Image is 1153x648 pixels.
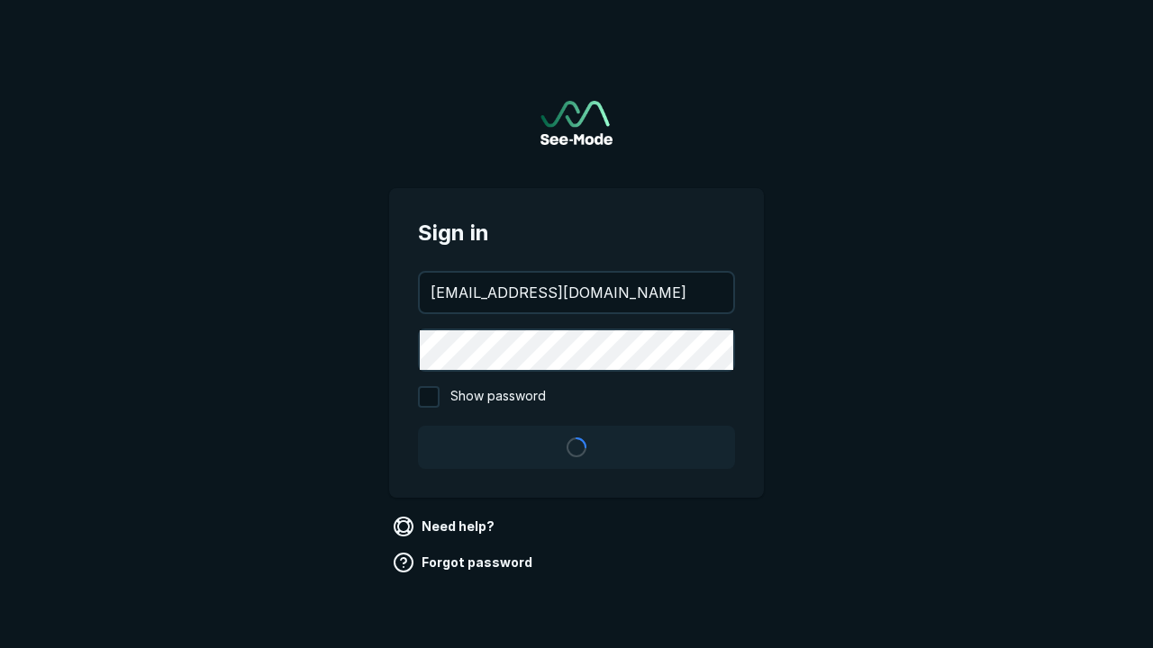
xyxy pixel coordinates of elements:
img: See-Mode Logo [540,101,613,145]
a: Need help? [389,512,502,541]
input: your@email.com [420,273,733,312]
span: Show password [450,386,546,408]
span: Sign in [418,217,735,249]
a: Forgot password [389,548,540,577]
a: Go to sign in [540,101,613,145]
